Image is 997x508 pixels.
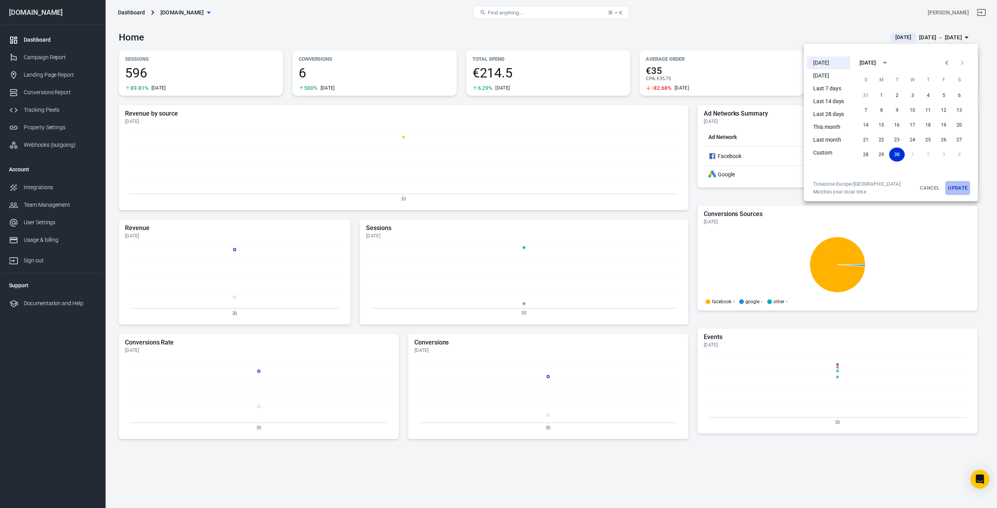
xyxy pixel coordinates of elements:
[860,59,876,67] div: [DATE]
[889,133,905,147] button: 23
[937,72,951,88] span: Friday
[936,103,951,117] button: 12
[905,88,920,102] button: 3
[951,103,967,117] button: 13
[921,72,935,88] span: Thursday
[936,88,951,102] button: 5
[920,133,936,147] button: 25
[858,103,874,117] button: 7
[874,103,889,117] button: 8
[890,72,904,88] span: Tuesday
[807,95,850,108] li: Last 14 days
[905,133,920,147] button: 24
[858,148,874,162] button: 28
[905,72,919,88] span: Wednesday
[874,133,889,147] button: 22
[813,189,900,195] span: Matches your local time
[874,118,889,132] button: 15
[807,56,850,69] li: [DATE]
[951,118,967,132] button: 20
[889,88,905,102] button: 2
[971,470,989,489] div: Open Intercom Messenger
[951,133,967,147] button: 27
[936,133,951,147] button: 26
[952,72,966,88] span: Saturday
[889,103,905,117] button: 9
[874,88,889,102] button: 1
[874,72,888,88] span: Monday
[807,146,850,159] li: Custom
[807,82,850,95] li: Last 7 days
[917,181,942,195] button: Cancel
[859,72,873,88] span: Sunday
[905,103,920,117] button: 10
[878,56,891,69] button: calendar view is open, switch to year view
[858,88,874,102] button: 31
[813,181,900,187] div: Timezone: Europe/[GEOGRAPHIC_DATA]
[858,118,874,132] button: 14
[807,108,850,121] li: Last 28 days
[889,118,905,132] button: 16
[920,88,936,102] button: 4
[939,55,955,70] button: Previous month
[905,118,920,132] button: 17
[920,103,936,117] button: 11
[936,118,951,132] button: 19
[920,118,936,132] button: 18
[951,88,967,102] button: 6
[807,134,850,146] li: Last month
[874,148,889,162] button: 29
[889,148,905,162] button: 30
[807,121,850,134] li: This month
[807,69,850,82] li: [DATE]
[858,133,874,147] button: 21
[945,181,970,195] button: Update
